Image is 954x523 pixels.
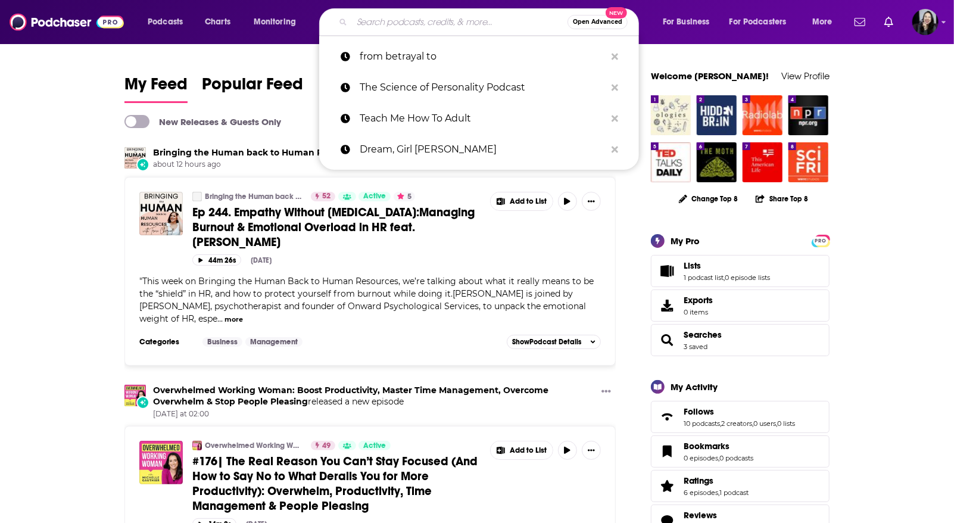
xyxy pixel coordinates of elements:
[360,41,606,72] p: from betrayal to
[582,192,601,211] button: Show More Button
[788,142,828,182] img: Science Friday
[655,297,679,314] span: Exports
[684,295,713,306] span: Exports
[743,142,782,182] a: This American Life
[139,441,183,484] img: #176| The Real Reason You Can’t Stay Focused (And How to Say No to What Derails You for More Prod...
[205,14,230,30] span: Charts
[719,454,753,462] a: 0 podcasts
[684,406,714,417] span: Follows
[655,332,679,348] a: Searches
[319,134,639,165] a: Dream, Girl [PERSON_NAME]
[245,337,303,347] a: Management
[148,14,183,30] span: Podcasts
[684,308,713,316] span: 0 items
[251,256,272,264] div: [DATE]
[136,396,149,409] div: New Episode
[671,381,718,393] div: My Activity
[671,235,700,247] div: My Pro
[139,276,594,324] span: This week on Bringing the Human Back to Human Resources, we’re talking about what it really means...
[153,385,548,407] a: Overwhelmed Working Woman: Boost Productivity, Master Time Management, Overcome Overwhelm & Stop ...
[358,192,391,201] a: Active
[254,14,296,30] span: Monitoring
[651,70,769,82] a: Welcome [PERSON_NAME]!
[654,13,725,32] button: open menu
[912,9,939,35] button: Show profile menu
[202,74,303,101] span: Popular Feed
[697,95,737,135] img: Hidden Brain
[394,192,415,201] button: 5
[743,95,782,135] img: Radiolab
[684,329,722,340] span: Searches
[153,147,361,158] a: Bringing the Human back to Human Resources
[720,419,721,428] span: ,
[153,160,457,170] span: about 12 hours ago
[722,13,804,32] button: open menu
[192,192,202,201] a: Bringing the Human back to Human Resources
[192,454,482,513] a: #176| The Real Reason You Can’t Stay Focused (And How to Say No to What Derails You for More Prod...
[139,276,594,324] span: "
[684,273,724,282] a: 1 podcast list
[319,103,639,134] a: Teach Me How To Adult
[202,337,242,347] a: Business
[217,313,223,324] span: ...
[124,147,146,169] a: Bringing the Human back to Human Resources
[663,14,710,30] span: For Business
[725,273,770,282] a: 0 episode lists
[202,74,303,103] a: Popular Feed
[684,260,701,271] span: Lists
[573,19,622,25] span: Open Advanced
[153,385,597,407] h3: released a new episode
[363,440,386,452] span: Active
[192,254,241,266] button: 44m 26s
[880,12,898,32] a: Show notifications dropdown
[684,419,720,428] a: 10 podcasts
[331,8,650,36] div: Search podcasts, credits, & more...
[491,192,553,210] button: Show More Button
[139,192,183,235] img: Ep 244. Empathy Without Drowning:Managing Burnout & Emotional Overload in HR feat. Lindsey Carnick
[718,454,719,462] span: ,
[651,95,691,135] img: Ologies with Alie Ward
[788,95,828,135] img: Stories from NPR : NPR
[684,406,795,417] a: Follows
[322,191,331,203] span: 52
[139,13,198,32] button: open menu
[651,324,830,356] span: Searches
[319,41,639,72] a: from betrayal to
[655,443,679,460] a: Bookmarks
[360,72,606,103] p: The Science of Personality Podcast
[358,441,391,450] a: Active
[813,236,828,245] span: PRO
[684,510,717,521] span: Reviews
[153,409,597,419] span: [DATE] at 02:00
[139,337,193,347] h3: Categories
[684,441,729,452] span: Bookmarks
[322,440,331,452] span: 49
[245,13,311,32] button: open menu
[804,13,847,32] button: open menu
[719,488,749,497] a: 1 podcast
[124,115,281,128] a: New Releases & Guests Only
[651,289,830,322] a: Exports
[684,343,707,351] a: 3 saved
[684,475,713,486] span: Ratings
[192,454,478,513] span: #176| The Real Reason You Can’t Stay Focused (And How to Say No to What Derails You for More Prod...
[192,205,475,250] span: Ep 244. Empathy Without [MEDICAL_DATA]:Managing Burnout & Emotional Overload in HR feat. [PERSON_...
[655,409,679,425] a: Follows
[697,142,737,182] a: The Moth
[311,441,335,450] a: 49
[684,475,749,486] a: Ratings
[124,74,188,101] span: My Feed
[363,191,386,203] span: Active
[225,315,243,325] button: more
[192,205,482,250] a: Ep 244. Empathy Without [MEDICAL_DATA]:Managing Burnout & Emotional Overload in HR feat. [PERSON_...
[10,11,124,33] img: Podchaser - Follow, Share and Rate Podcasts
[124,74,188,103] a: My Feed
[655,478,679,494] a: Ratings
